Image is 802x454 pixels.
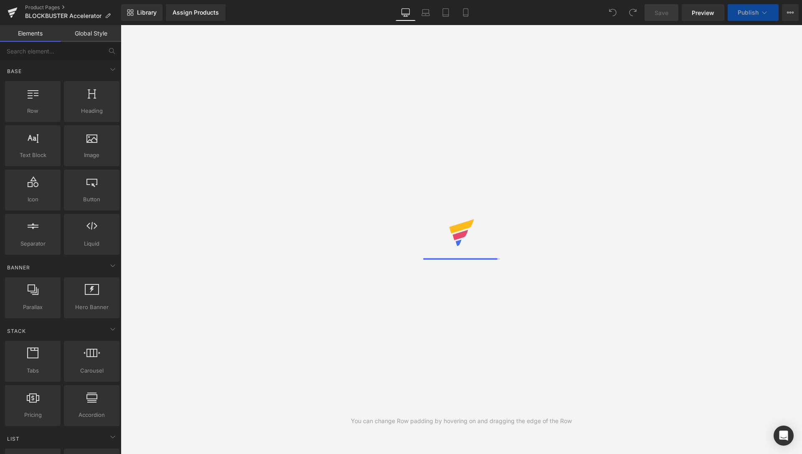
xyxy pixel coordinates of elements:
div: You can change Row padding by hovering on and dragging the edge of the Row [351,416,572,426]
a: Product Pages [25,4,121,11]
a: Mobile [456,4,476,21]
a: Desktop [396,4,416,21]
span: Icon [8,195,58,204]
div: Assign Products [173,9,219,16]
span: Base [6,67,23,75]
span: Save [655,8,668,17]
span: Tabs [8,366,58,375]
span: Heading [66,107,117,115]
span: Publish [738,9,759,16]
a: Tablet [436,4,456,21]
span: Row [8,107,58,115]
span: Liquid [66,239,117,248]
button: Publish [728,4,779,21]
span: Hero Banner [66,303,117,312]
a: Global Style [61,25,121,42]
span: Parallax [8,303,58,312]
span: Separator [8,239,58,248]
span: BLOCKBUSTER Accelerator [25,13,102,19]
span: Preview [692,8,714,17]
button: More [782,4,799,21]
div: Open Intercom Messenger [774,426,794,446]
span: Accordion [66,411,117,419]
button: Redo [624,4,641,21]
span: Carousel [66,366,117,375]
span: List [6,435,20,443]
button: Undo [604,4,621,21]
span: Pricing [8,411,58,419]
a: New Library [121,4,162,21]
span: Library [137,9,157,16]
span: Stack [6,327,27,335]
a: Preview [682,4,724,21]
span: Image [66,151,117,160]
span: Button [66,195,117,204]
span: Text Block [8,151,58,160]
a: Laptop [416,4,436,21]
span: Banner [6,264,31,271]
